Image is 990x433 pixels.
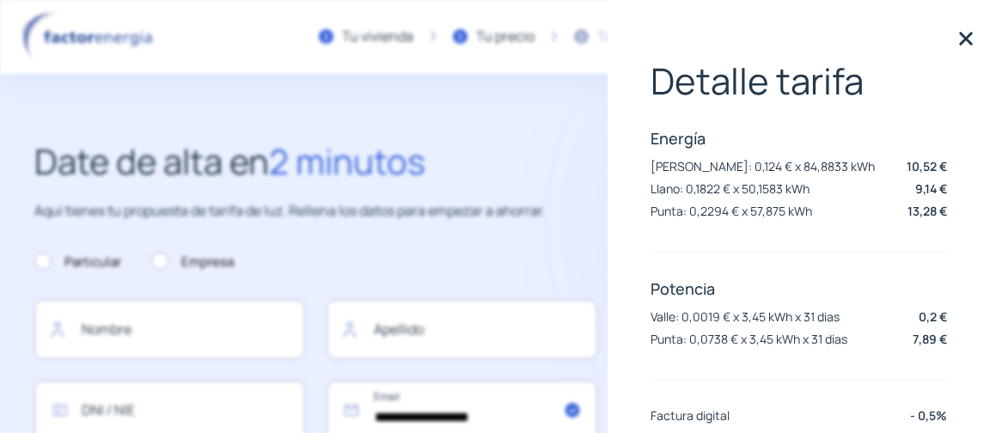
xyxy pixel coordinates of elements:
p: Aquí tienes tu propuesta de tarifa de luz. Rellena los datos para empezar a ahorrar. [34,200,597,223]
p: [PERSON_NAME]: 0,124 € x 84,8833 kWh [651,158,875,174]
p: Energía [651,128,947,149]
p: Llano: 0,1822 € x 50,1583 kWh [651,180,810,197]
span: 2 minutos [269,137,425,185]
h2: Date de alta en [34,134,597,189]
label: Particular [34,252,121,272]
p: 7,89 € [913,330,947,348]
p: 0,2 € [919,308,947,326]
p: - 0,5% [910,406,947,424]
p: Potencia [651,278,947,299]
p: Valle: 0,0019 € x 3,45 kWh x 31 dias [651,308,840,325]
p: Factura digital [651,407,730,424]
p: 9,14 € [915,180,947,198]
div: Tu precio [476,26,535,48]
div: Tu contrato [597,26,671,48]
p: Detalle tarifa [651,60,947,101]
p: 10,52 € [907,157,947,175]
p: 13,28 € [907,202,947,220]
img: logo factor [17,12,163,62]
p: Punta: 0,0738 € x 3,45 kWh x 31 dias [651,331,847,347]
label: Empresa [151,252,234,272]
p: Punta: 0,2294 € x 57,875 kWh [651,203,812,219]
div: Tu vivienda [342,26,413,48]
